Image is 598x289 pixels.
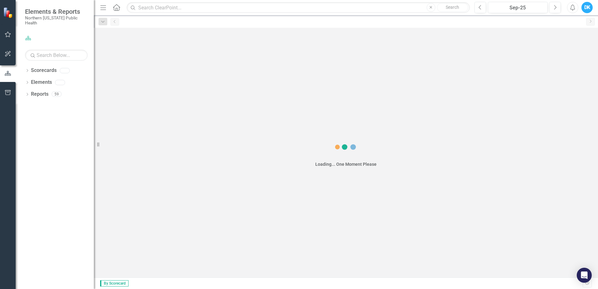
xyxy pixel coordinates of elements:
[31,91,48,98] a: Reports
[488,2,548,13] button: Sep-25
[437,3,468,12] button: Search
[315,161,377,167] div: Loading... One Moment Please
[25,15,88,26] small: Northern [US_STATE] Public Health
[25,8,88,15] span: Elements & Reports
[490,4,545,12] div: Sep-25
[577,268,592,283] div: Open Intercom Messenger
[25,50,88,61] input: Search Below...
[581,2,593,13] button: DK
[3,7,14,18] img: ClearPoint Strategy
[52,92,62,97] div: 59
[127,2,470,13] input: Search ClearPoint...
[31,79,52,86] a: Elements
[446,5,459,10] span: Search
[100,280,129,286] span: By Scorecard
[31,67,57,74] a: Scorecards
